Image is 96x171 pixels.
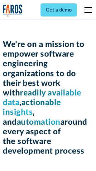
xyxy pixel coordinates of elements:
span: actionable insights [3,99,61,116]
span: readily available data [3,89,81,107]
span: automation [17,118,60,126]
h1: We're on a mission to empower software engineering organizations to do their best work with , , a... [3,40,93,156]
a: Get a demo [41,3,77,16]
div: menu [81,2,93,17]
img: Logo of the analytics and reporting company Faros. [3,4,23,17]
a: home [3,4,23,17]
